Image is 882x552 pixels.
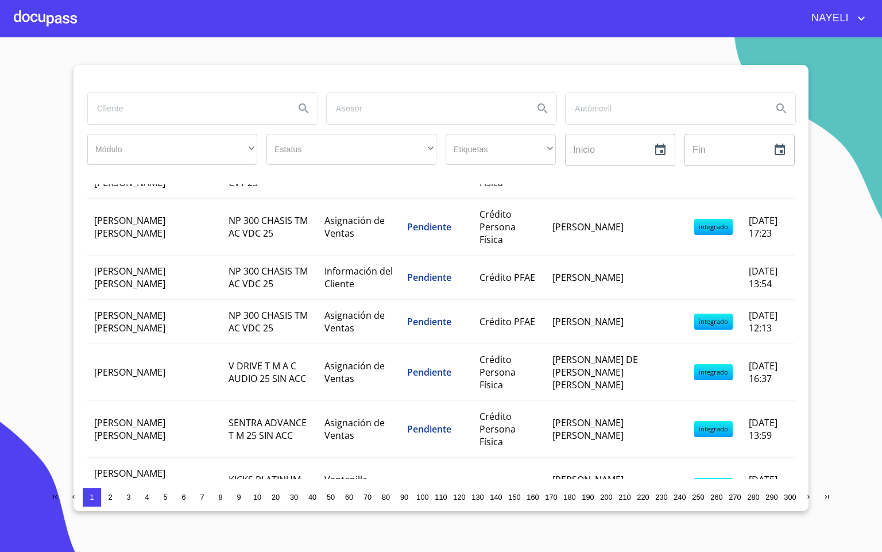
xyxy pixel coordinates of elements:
input: search [88,93,285,124]
button: 70 [358,488,377,507]
span: [PERSON_NAME] [PERSON_NAME] [94,265,165,290]
span: Crédito Persona Física [479,208,516,246]
span: 60 [345,493,353,501]
span: integrado [694,314,733,330]
span: [PERSON_NAME] [552,221,624,233]
span: [PERSON_NAME] DE [PERSON_NAME] [PERSON_NAME] [552,353,638,391]
input: search [327,93,524,124]
span: 8 [218,493,222,501]
button: 300 [781,488,799,507]
button: 140 [487,488,505,507]
span: 290 [765,493,777,501]
span: [DATE] 17:23 [749,214,777,240]
span: 280 [747,493,759,501]
span: 40 [308,493,316,501]
span: Asignación de Ventas [324,214,385,240]
span: 250 [692,493,704,501]
span: 140 [490,493,502,501]
span: Crédito Persona Física [479,353,516,391]
span: 190 [582,493,594,501]
span: [PERSON_NAME] [PERSON_NAME] [94,309,165,334]
button: 3 [119,488,138,507]
span: SENTRA ADVANCE T M 25 SIN ACC [229,416,307,442]
button: 50 [322,488,340,507]
span: 70 [363,493,372,501]
span: 5 [163,493,167,501]
span: 150 [508,493,520,501]
button: 200 [597,488,616,507]
button: 7 [193,488,211,507]
span: integrado [694,219,733,235]
input: search [566,93,763,124]
span: 50 [327,493,335,501]
button: 100 [413,488,432,507]
span: Asignación de Ventas [324,416,385,442]
span: [PERSON_NAME] [PERSON_NAME] [94,214,165,240]
span: integrado [694,421,733,437]
span: [DATE] 13:54 [749,265,777,290]
div: ​ [266,134,436,165]
span: Ventanilla Única [324,473,367,499]
button: 60 [340,488,358,507]
span: NP 300 CHASIS TM AC VDC 25 [229,265,308,290]
button: Search [768,95,795,122]
span: 300 [784,493,796,501]
span: Crédito PFAE [479,315,535,328]
span: KICKS PLATINUM 25 SIN ACC [229,473,301,499]
button: 130 [469,488,487,507]
span: 170 [545,493,557,501]
span: Crédito Persona Física [479,410,516,448]
button: 6 [175,488,193,507]
span: Pendiente [407,366,451,379]
span: 230 [655,493,667,501]
button: 120 [450,488,469,507]
button: 40 [303,488,322,507]
button: 5 [156,488,175,507]
button: 4 [138,488,156,507]
span: 10 [253,493,261,501]
span: integrado [694,478,733,494]
span: 110 [435,493,447,501]
span: integrado [694,364,733,380]
button: 10 [248,488,266,507]
span: Pendiente [407,423,451,435]
button: 250 [689,488,707,507]
span: 9 [237,493,241,501]
span: [PERSON_NAME] [94,366,165,379]
span: 180 [563,493,575,501]
span: 200 [600,493,612,501]
span: [PERSON_NAME] [PERSON_NAME] [PERSON_NAME] [94,467,165,505]
span: 100 [416,493,428,501]
span: 3 [126,493,130,501]
button: 160 [524,488,542,507]
span: 210 [618,493,630,501]
span: 20 [272,493,280,501]
span: Pendiente [407,315,451,328]
button: 190 [579,488,597,507]
button: 2 [101,488,119,507]
span: Pendiente [407,221,451,233]
button: 90 [395,488,413,507]
span: 1 [90,493,94,501]
button: 20 [266,488,285,507]
span: Información del Cliente [324,265,393,290]
button: 8 [211,488,230,507]
button: 240 [671,488,689,507]
button: 30 [285,488,303,507]
button: 180 [560,488,579,507]
span: 6 [181,493,185,501]
span: 4 [145,493,149,501]
button: Search [290,95,318,122]
span: [PERSON_NAME] [PERSON_NAME] [552,416,624,442]
span: [DATE] 12:13 [749,309,777,334]
button: 80 [377,488,395,507]
span: 120 [453,493,465,501]
span: 80 [382,493,390,501]
div: ​ [446,134,556,165]
span: Pendiente [407,271,451,284]
span: Asignación de Ventas [324,309,385,334]
span: 130 [471,493,483,501]
div: ​ [87,134,257,165]
span: 2 [108,493,112,501]
button: 220 [634,488,652,507]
